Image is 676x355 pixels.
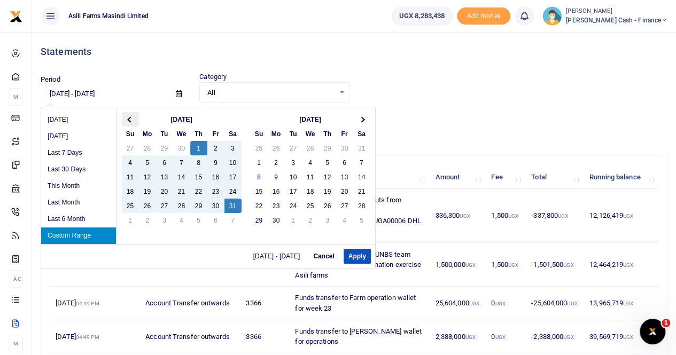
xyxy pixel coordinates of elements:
td: 17 [285,184,302,199]
td: 4 [336,213,353,227]
a: Add money [457,11,510,19]
small: UGX [469,301,479,306]
td: 27 [122,141,139,155]
th: Fr [207,127,224,141]
small: UGX [623,213,633,219]
th: Tu [285,127,302,141]
small: 04:49 PM [76,334,99,340]
li: This Month [41,178,116,194]
td: -2,388,000 [525,320,584,353]
td: 27 [336,199,353,213]
td: Funds transfer to Farm operation wallet for week 23 [289,287,429,320]
button: Cancel [308,249,339,264]
li: Last 30 Days [41,161,116,178]
span: [DATE] - [DATE] [253,253,305,259]
td: 18 [302,184,319,199]
td: 25 [122,199,139,213]
th: [DATE] [268,112,353,127]
td: 24 [285,199,302,213]
a: UGX 8,283,438 [391,6,453,26]
td: 30 [336,141,353,155]
small: UGX [623,262,633,268]
small: UGX [567,301,577,306]
td: 1 [122,213,139,227]
small: UGX [508,262,518,268]
td: -337,800 [525,189,584,243]
td: 25,604,000 [429,287,485,320]
td: 30 [207,199,224,213]
td: 4 [122,155,139,170]
td: 0 [485,320,525,353]
th: We [173,127,190,141]
td: 27 [156,199,173,213]
td: 22 [251,199,268,213]
td: 6 [336,155,353,170]
td: 14 [353,170,370,184]
td: 1,500 [485,243,525,287]
td: [DATE] [50,320,139,353]
td: 26 [268,141,285,155]
td: 26 [139,199,156,213]
th: Sa [224,127,242,141]
td: 15 [190,170,207,184]
td: 1 [285,213,302,227]
li: Toup your wallet [457,7,510,25]
small: UGX [495,301,505,306]
td: 12 [319,170,336,184]
td: 11 [302,170,319,184]
small: [PERSON_NAME] [566,7,667,16]
td: 2 [268,155,285,170]
td: 29 [251,213,268,227]
button: Apply [344,249,371,264]
td: 29 [190,199,207,213]
td: 22 [190,184,207,199]
td: 27 [285,141,302,155]
th: Fee: activate to sort column ascending [485,166,525,189]
td: 5 [139,155,156,170]
th: We [302,127,319,141]
td: 3 [224,141,242,155]
td: 28 [302,141,319,155]
li: [DATE] [41,128,116,145]
td: 26 [319,199,336,213]
td: 29 [156,141,173,155]
td: Account Transfer outwards [139,287,240,320]
td: 23 [207,184,224,199]
td: 16 [268,184,285,199]
td: 12,464,219 [584,243,658,287]
small: UGX [623,334,633,340]
td: 2,388,000 [429,320,485,353]
small: UGX [563,334,573,340]
span: Add money [457,7,510,25]
label: Category [199,72,227,82]
td: 11 [122,170,139,184]
td: 6 [207,213,224,227]
td: 9 [207,155,224,170]
td: 13 [336,170,353,184]
td: 21 [173,184,190,199]
td: 4 [302,155,319,170]
td: 28 [173,199,190,213]
td: 31 [353,141,370,155]
td: 2 [207,141,224,155]
td: 4 [173,213,190,227]
td: 14 [173,170,190,184]
small: UGX [465,334,475,340]
td: 336,300 [429,189,485,243]
td: 8 [251,170,268,184]
td: 28 [353,199,370,213]
th: Mo [139,127,156,141]
small: UGX [508,213,518,219]
td: 23 [268,199,285,213]
th: Tu [156,127,173,141]
span: Asili Farms Masindi Limited [64,11,153,21]
td: 6 [156,155,173,170]
td: 17 [224,170,242,184]
h4: Statements [41,46,667,58]
td: 3366 [240,320,289,353]
td: 30 [268,213,285,227]
td: 12 [139,170,156,184]
td: 12,126,419 [584,189,658,243]
td: 15 [251,184,268,199]
span: 1 [662,319,670,327]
